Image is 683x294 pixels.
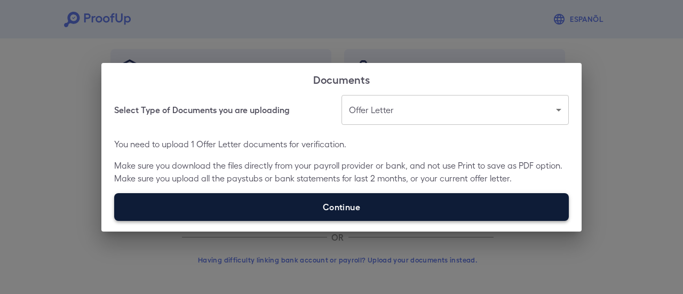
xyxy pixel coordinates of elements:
[114,138,569,150] p: You need to upload 1 Offer Letter documents for verification.
[114,193,569,221] label: Continue
[341,95,569,125] div: Offer Letter
[114,159,569,185] p: Make sure you download the files directly from your payroll provider or bank, and not use Print t...
[101,63,582,95] h2: Documents
[114,104,290,116] h6: Select Type of Documents you are uploading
